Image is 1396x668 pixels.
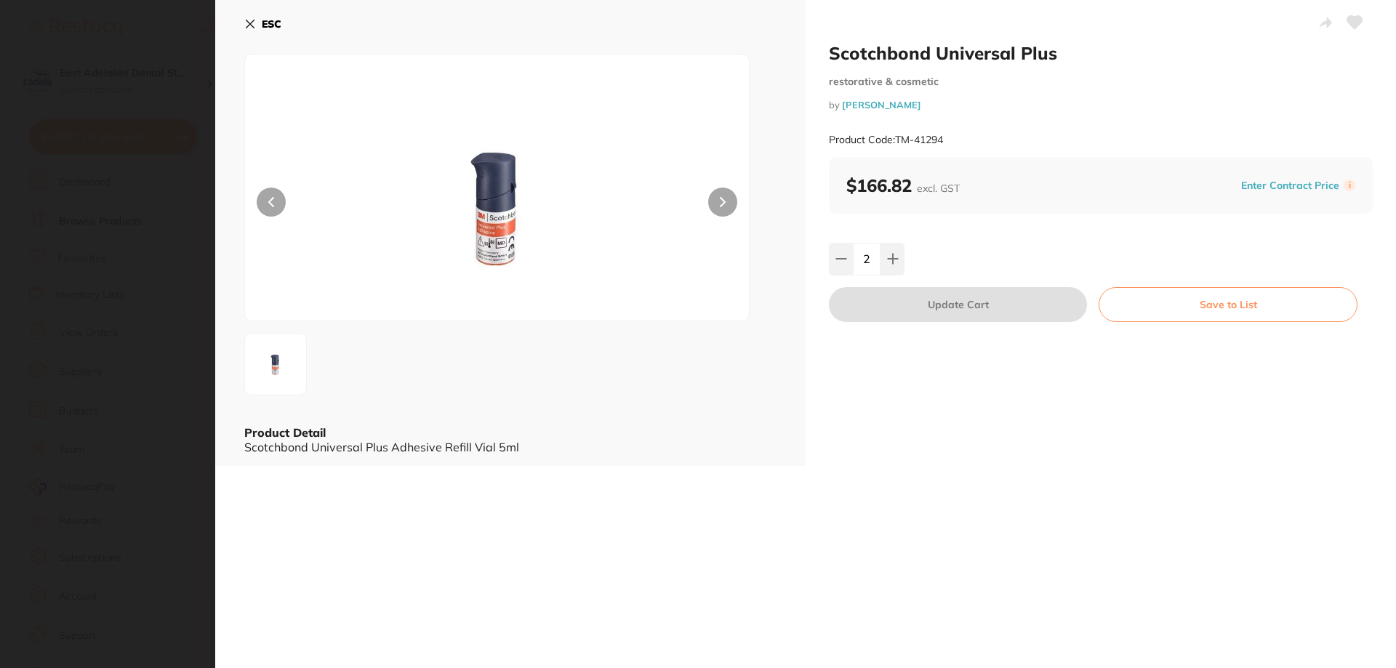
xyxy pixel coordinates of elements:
button: ESC [244,12,281,36]
span: excl. GST [917,182,960,195]
small: Product Code: TM-41294 [829,134,943,146]
a: [PERSON_NAME] [842,99,921,110]
b: $166.82 [846,174,960,196]
small: restorative & cosmetic [829,76,1373,88]
label: i [1344,180,1355,191]
b: Product Detail [244,425,326,440]
small: by [829,100,1373,110]
div: Scotchbond Universal Plus Adhesive Refill Vial 5ml [244,440,777,454]
button: Save to List [1099,287,1357,322]
button: Enter Contract Price [1237,179,1344,193]
img: Mjk0LmpwZw [249,338,302,390]
h2: Scotchbond Universal Plus [829,42,1373,64]
b: ESC [262,17,281,31]
img: Mjk0LmpwZw [346,91,649,321]
button: Update Cart [829,287,1087,322]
